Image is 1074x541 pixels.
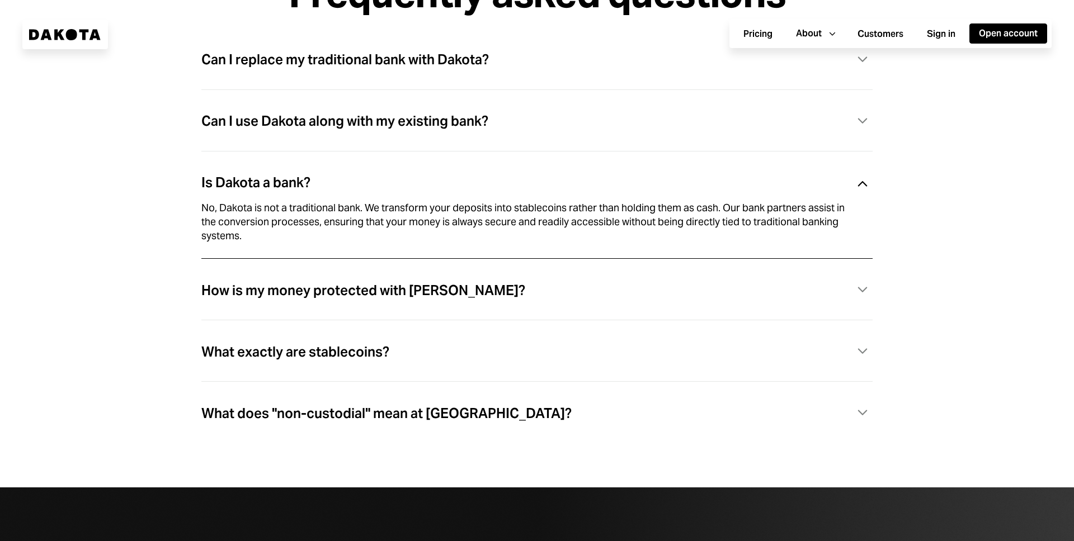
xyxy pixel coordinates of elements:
button: Customers [848,24,913,44]
div: Can I replace my traditional bank with Dakota? [201,53,489,67]
div: What exactly are stablecoins? [201,345,389,359]
button: About [786,23,844,44]
button: Pricing [734,24,782,44]
div: No, Dakota is not a traditional bank. We transform your deposits into stablecoins rather than hol... [201,201,846,243]
div: Can I use Dakota along with my existing bank? [201,114,488,129]
a: Sign in [917,23,965,45]
div: How is my money protected with [PERSON_NAME]? [201,283,525,298]
button: Sign in [917,24,965,44]
div: What does "non-custodial" mean at [GEOGRAPHIC_DATA]? [201,406,572,421]
a: Customers [848,23,913,45]
div: Is Dakota a bank? [201,175,310,190]
div: About [796,27,822,40]
a: Pricing [734,23,782,45]
button: Open account [969,23,1047,44]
